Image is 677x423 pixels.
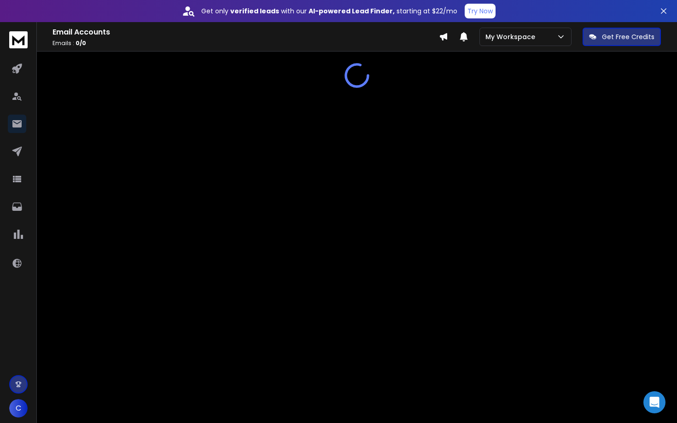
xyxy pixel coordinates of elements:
span: 0 / 0 [76,39,86,47]
p: My Workspace [485,32,539,41]
strong: AI-powered Lead Finder, [309,6,395,16]
p: Try Now [467,6,493,16]
p: Get Free Credits [602,32,654,41]
button: Try Now [465,4,496,18]
div: Open Intercom Messenger [643,391,665,413]
button: C [9,399,28,417]
p: Get only with our starting at $22/mo [201,6,457,16]
p: Emails : [53,40,439,47]
h1: Email Accounts [53,27,439,38]
img: logo [9,31,28,48]
strong: verified leads [230,6,279,16]
button: Get Free Credits [583,28,661,46]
